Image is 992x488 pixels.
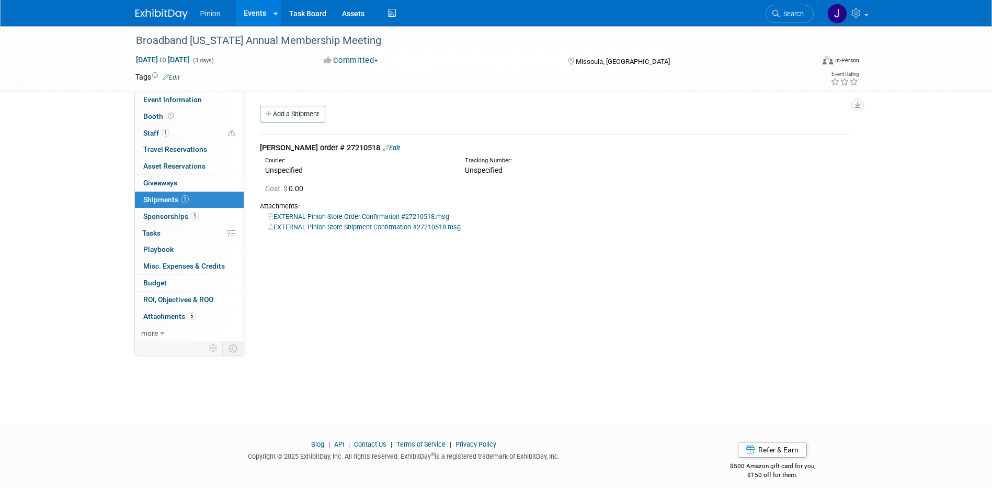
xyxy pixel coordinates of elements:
[141,329,158,337] span: more
[780,10,804,18] span: Search
[455,440,496,448] a: Privacy Policy
[268,223,461,231] a: EXTERNAL Pinion Store Shipment Confirmation #27210518.msg
[135,449,673,461] div: Copyright © 2025 ExhibitDay, Inc. All rights reserved. ExhibitDay is a registered trademark of Ex...
[162,129,169,137] span: 1
[135,225,244,241] a: Tasks
[143,212,199,220] span: Sponsorships
[143,179,177,187] span: Giveaways
[188,312,196,320] span: 5
[163,74,180,81] a: Edit
[738,442,807,458] a: Refer & Earn
[268,213,449,220] a: EXTERNAL Pinion Store Order Confirmation #27210518.msg
[135,55,190,64] span: [DATE] [DATE]
[260,202,849,211] div: Attachments:
[191,212,199,220] span: 1
[260,142,849,153] div: [PERSON_NAME] order # 27210518
[135,208,244,225] a: Sponsorships1
[688,455,857,479] div: $500 Amazon gift card for you,
[265,165,449,175] div: Unspecified
[135,192,244,208] a: Shipments1
[835,57,859,64] div: In-Person
[181,195,189,203] span: 1
[142,229,161,237] span: Tasks
[143,295,213,304] span: ROI, Objectives & ROO
[688,471,857,480] div: $150 off for them.
[143,162,206,170] span: Asset Reservations
[383,144,400,152] a: Edit
[135,141,244,158] a: Travel Reservations
[135,175,244,191] a: Giveaways
[204,341,223,355] td: Personalize Event Tab Strip
[334,440,344,448] a: API
[465,166,503,174] span: Unspecified
[143,262,225,270] span: Misc. Expenses & Credits
[576,58,670,65] span: Missoula, [GEOGRAPHIC_DATA]
[135,158,244,174] a: Asset Reservations
[823,56,833,64] img: Format-Inperson.png
[326,440,333,448] span: |
[135,292,244,308] a: ROI, Objectives & ROO
[311,440,324,448] a: Blog
[396,440,446,448] a: Terms of Service
[827,4,847,24] img: Jennifer Plumisto
[143,195,189,204] span: Shipments
[143,112,176,120] span: Booth
[158,56,168,64] span: to
[200,9,221,18] span: Pinion
[222,341,244,355] td: Toggle Event Tabs
[143,95,202,104] span: Event Information
[143,129,169,137] span: Staff
[135,325,244,341] a: more
[143,279,167,287] span: Budget
[135,72,180,82] td: Tags
[228,129,235,138] span: Potential Scheduling Conflict -- at least one attendee is tagged in another overlapping event.
[192,57,214,64] span: (3 days)
[766,5,814,23] a: Search
[135,308,244,325] a: Attachments5
[143,312,196,320] span: Attachments
[166,112,176,120] span: Booth not reserved yet
[354,440,386,448] a: Contact Us
[135,108,244,125] a: Booth
[260,106,325,123] a: Add a Shipment
[465,157,699,165] div: Tracking Number:
[830,72,859,77] div: Event Rating
[265,184,307,193] span: 0.00
[135,125,244,141] a: Staff1
[431,451,435,457] sup: ®
[143,245,174,253] span: Playbook
[135,258,244,274] a: Misc. Expenses & Credits
[143,145,207,153] span: Travel Reservations
[346,440,352,448] span: |
[265,184,289,193] span: Cost: $
[135,9,188,19] img: ExhibitDay
[135,92,244,108] a: Event Information
[752,54,860,70] div: Event Format
[388,440,395,448] span: |
[135,275,244,291] a: Budget
[447,440,454,448] span: |
[265,157,449,165] div: Courier:
[135,241,244,258] a: Playbook
[320,55,382,66] button: Committed
[132,31,798,50] div: Broadband [US_STATE] Annual Membership Meeting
